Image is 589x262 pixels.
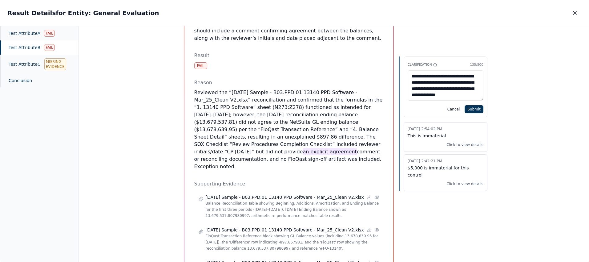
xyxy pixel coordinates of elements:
p: $5,000 is immaterial for this control [408,164,483,179]
p: Click to view details [446,142,483,148]
p: [DATE] Sample - B03.PPD.01 13140 PPD Software - Mar_25_Clean V2.xlsx [206,227,364,233]
p: FloQast Transaction Reference block showing GL Balance values (including 13,678,639.95 for [DATE]... [206,233,379,252]
a: Download file [366,194,372,200]
div: Fail [194,62,207,69]
span: Clarification [408,62,432,68]
span: an explicit agreement [303,148,357,155]
div: Missing Evidence [44,58,66,70]
p: Reason [194,79,383,86]
p: Balance Reconciliation Table showing Beginning, Additions, Amortization, and Ending Balance for t... [206,200,379,219]
div: Fail [44,44,54,51]
p: [DATE] 2:42:21 PM [408,158,483,164]
p: Result [194,52,383,59]
h2: Result Details for Entity: General Evaluation [7,9,159,17]
p: [DATE] Sample - B03.PPD.01 13140 PPD Software - Mar_25_Clean V2.xlsx [206,194,364,200]
p: Supporting Evidence: [194,180,383,188]
button: Submit [465,105,483,113]
p: Click to view details [446,181,483,187]
div: Fail [44,30,54,37]
a: Download file [366,227,372,233]
p: Reviewed the “[DATE] Sample - B03.PPD.01 13140 PPD Software - Mar_25_Clean V2.xlsx” reconciliatio... [194,89,383,170]
p: [DATE] 2:54:02 PM [408,126,483,132]
button: Cancel [445,105,462,113]
p: This is immaterial [408,132,483,139]
span: 135 /500 [470,63,483,66]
